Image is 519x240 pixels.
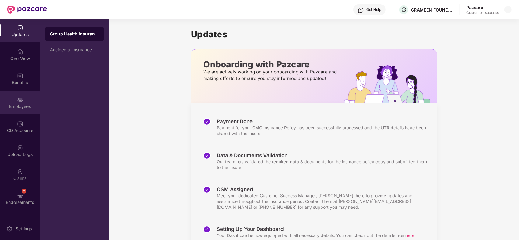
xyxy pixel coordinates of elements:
img: svg+xml;base64,PHN2ZyBpZD0iSGVscC0zMngzMiIgeG1sbnM9Imh0dHA6Ly93d3cudzMub3JnLzIwMDAvc3ZnIiB3aWR0aD... [358,7,364,13]
div: Accidental Insurance [50,47,99,52]
div: Pazcare [466,5,499,10]
img: svg+xml;base64,PHN2ZyBpZD0iU2V0dGluZy0yMHgyMCIgeG1sbnM9Imh0dHA6Ly93d3cudzMub3JnLzIwMDAvc3ZnIiB3aW... [6,226,12,232]
img: svg+xml;base64,PHN2ZyBpZD0iTXlfT3JkZXJzIiBkYXRhLW5hbWU9Ik15IE9yZGVycyIgeG1sbnM9Imh0dHA6Ly93d3cudz... [17,217,23,223]
img: svg+xml;base64,PHN2ZyBpZD0iU3RlcC1Eb25lLTMyeDMyIiB4bWxucz0iaHR0cDovL3d3dy53My5vcmcvMjAwMC9zdmciIH... [203,226,211,233]
img: svg+xml;base64,PHN2ZyBpZD0iQ2xhaW0iIHhtbG5zPSJodHRwOi8vd3d3LnczLm9yZy8yMDAwL3N2ZyIgd2lkdGg9IjIwIi... [17,169,23,175]
span: G [402,6,406,13]
img: New Pazcare Logo [7,6,47,14]
p: Onboarding with Pazcare [203,62,339,67]
img: svg+xml;base64,PHN2ZyBpZD0iQmVuZWZpdHMiIHhtbG5zPSJodHRwOi8vd3d3LnczLm9yZy8yMDAwL3N2ZyIgd2lkdGg9Ij... [17,73,23,79]
div: Customer_success [466,10,499,15]
div: Get Help [366,7,381,12]
img: svg+xml;base64,PHN2ZyBpZD0iVXBsb2FkX0xvZ3MiIGRhdGEtbmFtZT0iVXBsb2FkIExvZ3MiIHhtbG5zPSJodHRwOi8vd3... [17,145,23,151]
h1: Updates [191,29,437,39]
div: 2 [22,189,26,194]
div: Your Dashboard is now equipped with all necessary details. You can check out the details from [217,232,414,238]
img: svg+xml;base64,PHN2ZyBpZD0iU3RlcC1Eb25lLTMyeDMyIiB4bWxucz0iaHR0cDovL3d3dy53My5vcmcvMjAwMC9zdmciIH... [203,118,211,125]
div: Setting Up Your Dashboard [217,226,414,232]
img: svg+xml;base64,PHN2ZyBpZD0iRHJvcGRvd24tMzJ4MzIiIHhtbG5zPSJodHRwOi8vd3d3LnczLm9yZy8yMDAwL3N2ZyIgd2... [506,7,510,12]
img: svg+xml;base64,PHN2ZyBpZD0iU3RlcC1Eb25lLTMyeDMyIiB4bWxucz0iaHR0cDovL3d3dy53My5vcmcvMjAwMC9zdmciIH... [203,152,211,159]
div: Payment Done [217,118,431,125]
img: svg+xml;base64,PHN2ZyBpZD0iRW1wbG95ZWVzIiB4bWxucz0iaHR0cDovL3d3dy53My5vcmcvMjAwMC9zdmciIHdpZHRoPS... [17,97,23,103]
img: svg+xml;base64,PHN2ZyBpZD0iVXBkYXRlZCIgeG1sbnM9Imh0dHA6Ly93d3cudzMub3JnLzIwMDAvc3ZnIiB3aWR0aD0iMj... [17,25,23,31]
img: svg+xml;base64,PHN2ZyBpZD0iU3RlcC1Eb25lLTMyeDMyIiB4bWxucz0iaHR0cDovL3d3dy53My5vcmcvMjAwMC9zdmciIH... [203,186,211,193]
img: svg+xml;base64,PHN2ZyBpZD0iQ0RfQWNjb3VudHMiIGRhdGEtbmFtZT0iQ0QgQWNjb3VudHMiIHhtbG5zPSJodHRwOi8vd3... [17,121,23,127]
div: Data & Documents Validation [217,152,431,159]
div: Payment for your GMC Insurance Policy has been successfully processed and the UTR details have be... [217,125,431,136]
div: GRAMEEN FOUNDATION INDIA PRIVATE LIMITED [411,7,454,13]
img: svg+xml;base64,PHN2ZyBpZD0iRW5kb3JzZW1lbnRzIiB4bWxucz0iaHR0cDovL3d3dy53My5vcmcvMjAwMC9zdmciIHdpZH... [17,193,23,199]
div: CSM Assigned [217,186,431,193]
div: Meet your dedicated Customer Success Manager, [PERSON_NAME], here to provide updates and assistan... [217,193,431,210]
img: hrOnboarding [344,65,437,103]
div: Group Health Insurance [50,31,99,37]
p: We are actively working on your onboarding with Pazcare and making efforts to ensure you stay inf... [203,69,339,82]
span: here [406,233,414,238]
div: Settings [14,226,34,232]
div: Our team has validated the required data & documents for the insurance policy copy and submitted ... [217,159,431,170]
img: svg+xml;base64,PHN2ZyBpZD0iSG9tZSIgeG1sbnM9Imh0dHA6Ly93d3cudzMub3JnLzIwMDAvc3ZnIiB3aWR0aD0iMjAiIG... [17,49,23,55]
